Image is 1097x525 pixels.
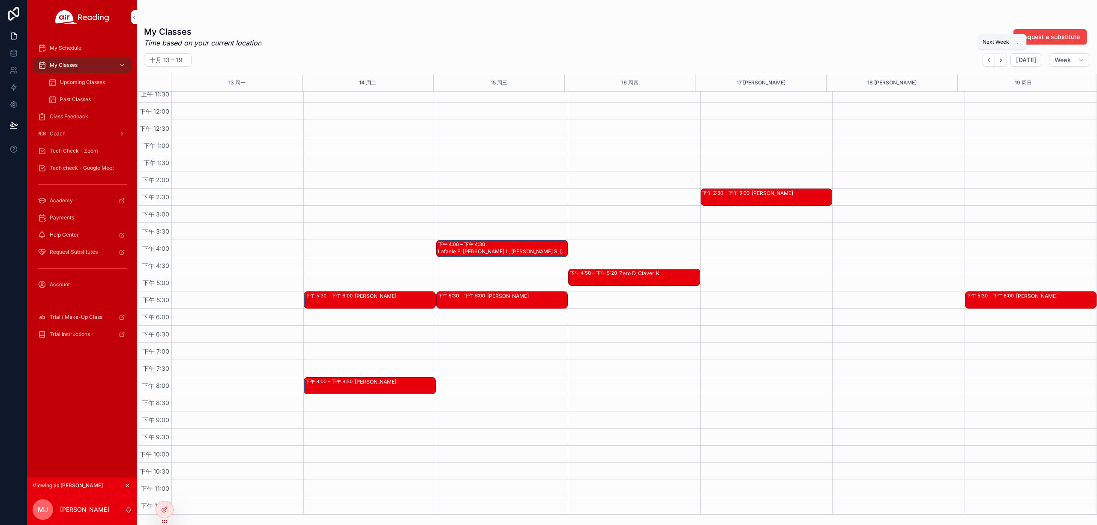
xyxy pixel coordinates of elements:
a: Payments [33,210,132,225]
img: App logo [55,10,109,24]
span: 下午 11:30 [139,502,171,509]
button: Week [1049,53,1090,67]
span: Tech Check - Zoom [50,147,98,154]
div: Zero D, Claver N [619,270,699,277]
a: Tech Check - Zoom [33,143,132,159]
span: Request a substitute [1020,33,1080,41]
span: My Classes [50,62,78,69]
span: 下午 7:00 [141,348,171,355]
button: 15 周三 [491,74,507,91]
a: My Classes [33,57,132,73]
span: 下午 2:30 [140,193,171,201]
a: Account [33,277,132,292]
button: Back [983,54,995,67]
a: Class Feedback [33,109,132,124]
span: [DATE] [1016,56,1036,64]
div: 下午 2:30 – 下午 3:00[PERSON_NAME] [701,189,832,205]
button: Request a substitute [1013,29,1087,45]
span: Account [50,281,70,288]
a: Academy [33,193,132,208]
span: Past Classes [60,96,91,103]
span: 下午 3:30 [140,228,171,235]
span: Week [1055,56,1071,64]
div: 下午 4:00 – 下午 4:30 [438,241,487,248]
div: [PERSON_NAME] [752,190,831,197]
div: [PERSON_NAME] [355,378,435,385]
span: Viewing as [PERSON_NAME] [33,482,103,489]
div: scrollable content [27,34,137,353]
a: Tech check - Google Meet [33,160,132,176]
span: 下午 6:30 [140,330,171,338]
a: Trial Instructions [33,327,132,342]
div: 下午 4:00 – 下午 4:30Lafaele F, [PERSON_NAME] L, [PERSON_NAME] S, [PERSON_NAME] E, [PERSON_NAME], [PE... [437,240,567,257]
span: 下午 1:00 [141,142,171,149]
a: My Schedule [33,40,132,56]
span: 下午 9:30 [140,433,171,441]
span: Request Substitutes [50,249,98,255]
em: Time based on your current location [144,38,261,48]
a: Coach [33,126,132,141]
div: [PERSON_NAME] [355,293,435,300]
div: 下午 5:30 – 下午 6:00 [306,292,355,299]
div: 14 周二 [359,74,376,91]
span: Tech check - Google Meet [50,165,114,171]
div: 下午 8:00 – 下午 8:30[PERSON_NAME] [304,378,435,394]
div: 下午 4:50 – 下午 5:20Zero D, Claver N [569,269,699,285]
div: 下午 5:30 – 下午 6:00 [438,292,487,299]
a: Request Substitutes [33,244,132,260]
div: [PERSON_NAME] [1016,293,1096,300]
button: 13 周一 [228,74,246,91]
span: 下午 8:00 [140,382,171,389]
span: 下午 8:30 [140,399,171,406]
span: 下午 10:30 [138,468,171,475]
div: 下午 5:30 – 下午 6:00 [967,292,1016,299]
span: Next Week [983,39,1009,45]
span: 下午 7:30 [141,365,171,372]
div: 下午 4:50 – 下午 5:20 [570,270,619,276]
span: Help Center [50,231,79,238]
h2: 十月 13 – 19 [150,56,183,64]
div: 下午 5:30 – 下午 6:00[PERSON_NAME] [304,292,435,308]
a: Past Classes [43,92,132,107]
div: 下午 2:30 – 下午 3:00 [702,189,752,196]
span: 下午 5:30 [141,296,171,303]
h1: My Classes [144,26,261,38]
div: Lafaele F, [PERSON_NAME] L, [PERSON_NAME] S, [PERSON_NAME] E, [PERSON_NAME], [PERSON_NAME], [PERS... [438,248,567,255]
span: 下午 3:00 [140,210,171,218]
span: Payments [50,214,74,221]
button: Next [995,54,1007,67]
a: Upcoming Classes [43,75,132,90]
span: 下午 11:00 [139,485,171,492]
button: 19 周日 [1015,74,1032,91]
button: 16 周四 [621,74,638,91]
p: [PERSON_NAME] [60,505,109,514]
span: Class Feedback [50,113,88,120]
span: 下午 10:00 [138,450,171,458]
span: My Schedule [50,45,81,51]
div: 18 [PERSON_NAME] [867,74,917,91]
button: 17 [PERSON_NAME] [737,74,785,91]
span: MJ [38,504,48,515]
button: [DATE] [1010,53,1042,67]
span: 下午 2:00 [140,176,171,183]
span: Academy [50,197,73,204]
div: [PERSON_NAME] [487,293,567,300]
a: Help Center [33,227,132,243]
span: 上午 11:30 [139,90,171,98]
span: 下午 1:30 [141,159,171,166]
span: 下午 4:30 [140,262,171,269]
div: 下午 5:30 – 下午 6:00[PERSON_NAME] [437,292,567,308]
span: 下午 12:30 [138,125,171,132]
span: 下午 5:00 [141,279,171,286]
span: 下午 6:00 [140,313,171,321]
div: 下午 5:30 – 下午 6:00[PERSON_NAME] [965,292,1096,308]
span: . [1013,39,1020,45]
span: Trial / Make-Up Class [50,314,102,321]
span: 下午 9:00 [140,416,171,423]
span: 下午 12:00 [138,108,171,115]
div: 下午 8:00 – 下午 8:30 [306,378,355,385]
